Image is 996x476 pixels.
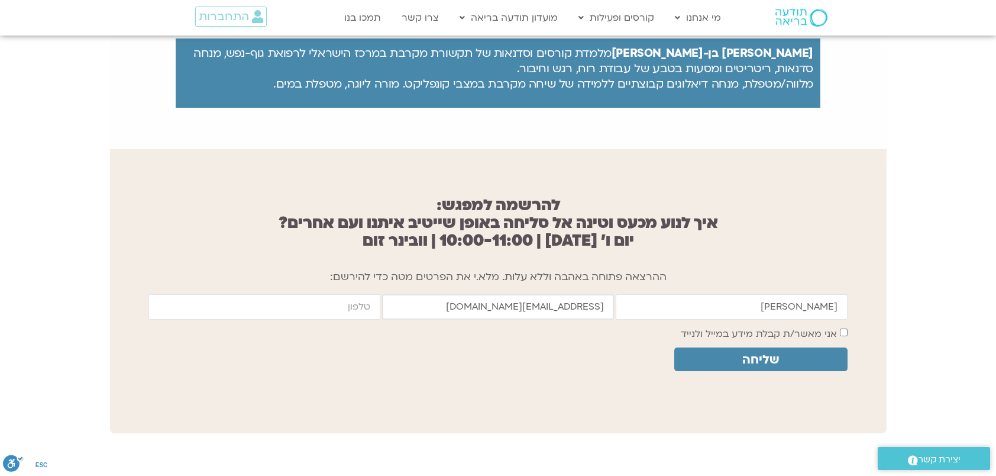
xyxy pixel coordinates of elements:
[110,268,887,286] p: ההרצאה פתוחה באהבה וללא עלות. מלא.י את הפרטים מטה כדי להירשם:
[674,348,848,371] button: שליחה
[616,294,848,320] input: שם פרטי
[612,46,813,61] strong: [PERSON_NAME] בן-[PERSON_NAME]
[681,327,837,340] label: אני מאשר/ת קבלת מידע במייל ולנייד
[195,7,267,27] a: התחברות
[918,452,961,468] span: יצירת קשר
[382,294,614,320] input: אימייל
[742,353,779,366] span: שליחה
[148,294,380,320] input: מותר להשתמש רק במספרים ותווי טלפון (#, -, *, וכו').
[148,294,848,377] form: new_smoove
[454,7,564,29] a: מועדון תודעה בריאה
[183,46,813,92] p: מלמדת קורסים וסדנאות של תקשורת מקרבת במרכז הישראלי לרפואת גוף-נפש, מנחה סדנאות, ריטריטים ומסעות ב...
[878,447,990,470] a: יצירת קשר
[338,7,387,29] a: תמכו בנו
[775,9,827,27] img: תודעה בריאה
[396,7,445,29] a: צרו קשר
[573,7,660,29] a: קורסים ופעילות
[110,197,887,250] h2: להרשמה למפגש: איך לנוע מכעס וטינה אל סליחה באופן שייטיב איתנו ועם אחרים? יום ו׳ [DATE] | 10:00-11...
[199,10,249,23] span: התחברות
[669,7,727,29] a: מי אנחנו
